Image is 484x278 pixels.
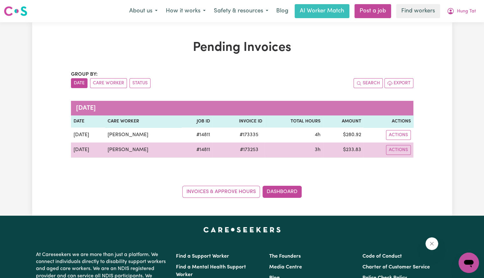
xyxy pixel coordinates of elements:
th: Job ID [181,115,213,128]
a: Find a Support Worker [176,254,229,259]
button: My Account [443,4,480,18]
span: 3 hours [315,147,320,152]
button: About us [125,4,162,18]
button: sort invoices by paid status [130,78,151,88]
a: Code of Conduct [362,254,402,259]
th: Actions [363,115,413,128]
a: Invoices & Approve Hours [182,186,260,198]
button: Actions [386,145,411,155]
iframe: Button to launch messaging window [459,253,479,273]
button: Actions [386,130,411,140]
span: 4 hours [315,132,320,137]
span: Need any help? [4,4,39,10]
td: [DATE] [71,142,105,158]
button: Export [384,78,413,88]
td: [DATE] [71,128,105,142]
span: # 173253 [236,146,262,154]
th: Care Worker [105,115,181,128]
th: Date [71,115,105,128]
td: [PERSON_NAME] [105,128,181,142]
span: # 173335 [236,131,262,139]
span: Group by: [71,72,98,77]
a: Charter of Customer Service [362,265,430,270]
button: Search [354,78,383,88]
a: Dashboard [263,186,302,198]
span: Hung Tat [457,8,476,15]
button: sort invoices by date [71,78,88,88]
th: Total Hours [265,115,323,128]
td: $ 280.92 [323,128,364,142]
caption: [DATE] [71,101,413,115]
a: Careseekers logo [4,4,27,18]
button: Safety & resources [210,4,272,18]
h1: Pending Invoices [71,40,413,55]
a: Find workers [396,4,440,18]
button: How it works [162,4,210,18]
td: # 14811 [181,128,213,142]
td: $ 233.83 [323,142,364,158]
a: AI Worker Match [295,4,349,18]
img: Careseekers logo [4,5,27,17]
a: The Founders [269,254,301,259]
button: sort invoices by care worker [90,78,127,88]
th: Invoice ID [213,115,265,128]
a: Post a job [354,4,391,18]
td: # 14811 [181,142,213,158]
a: Careseekers home page [203,227,281,232]
a: Media Centre [269,265,302,270]
th: Amount [323,115,364,128]
td: [PERSON_NAME] [105,142,181,158]
a: Blog [272,4,292,18]
a: Find a Mental Health Support Worker [176,265,246,277]
iframe: Close message [425,237,438,250]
